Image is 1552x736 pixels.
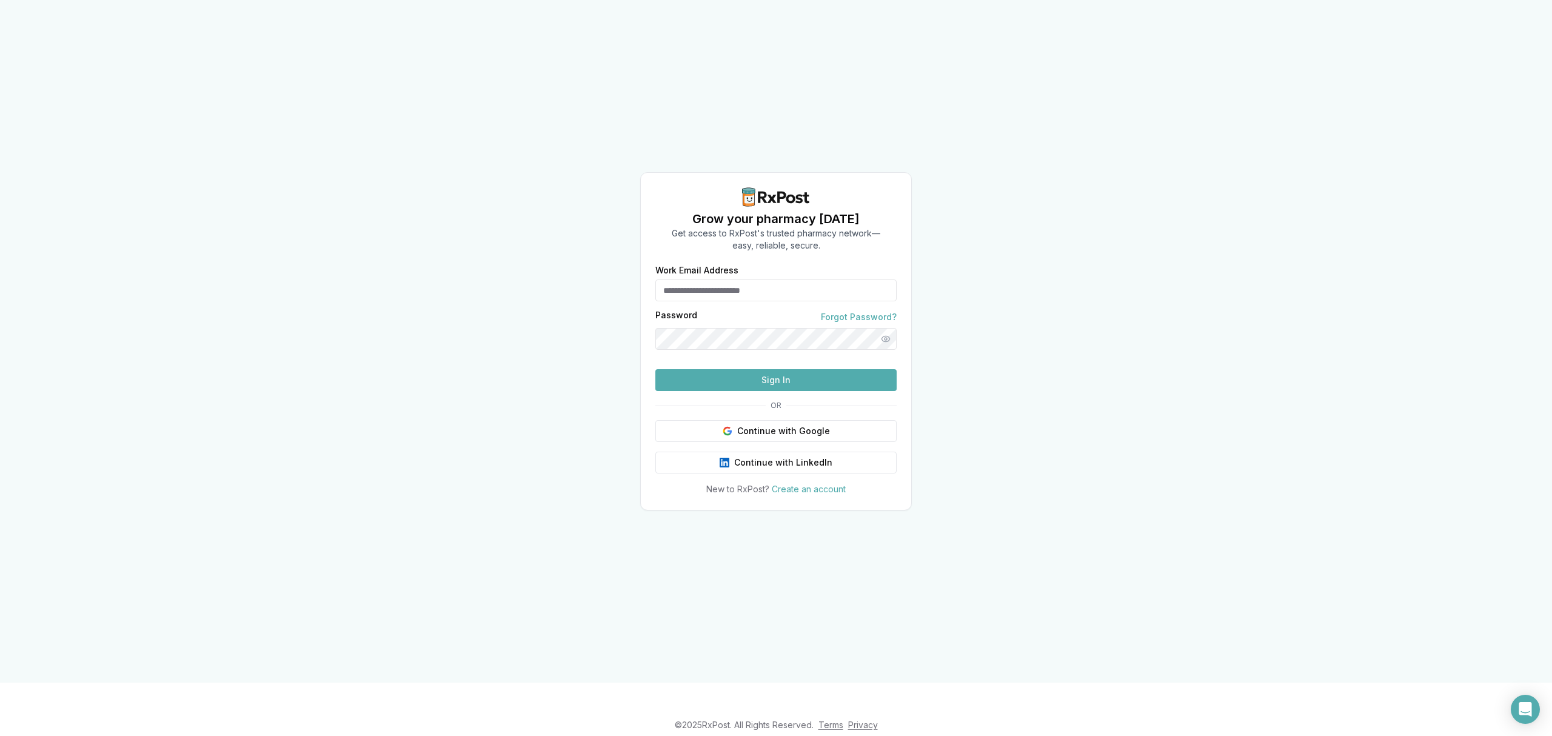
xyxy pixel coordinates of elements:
[737,187,815,207] img: RxPost Logo
[1511,695,1540,724] div: Open Intercom Messenger
[875,328,897,350] button: Show password
[672,210,880,227] h1: Grow your pharmacy [DATE]
[766,401,786,410] span: OR
[706,484,769,494] span: New to RxPost?
[848,720,878,730] a: Privacy
[772,484,846,494] a: Create an account
[821,311,897,323] a: Forgot Password?
[672,227,880,252] p: Get access to RxPost's trusted pharmacy network— easy, reliable, secure.
[655,452,897,473] button: Continue with LinkedIn
[723,426,732,436] img: Google
[655,266,897,275] label: Work Email Address
[818,720,843,730] a: Terms
[655,420,897,442] button: Continue with Google
[655,369,897,391] button: Sign In
[655,311,697,323] label: Password
[720,458,729,467] img: LinkedIn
